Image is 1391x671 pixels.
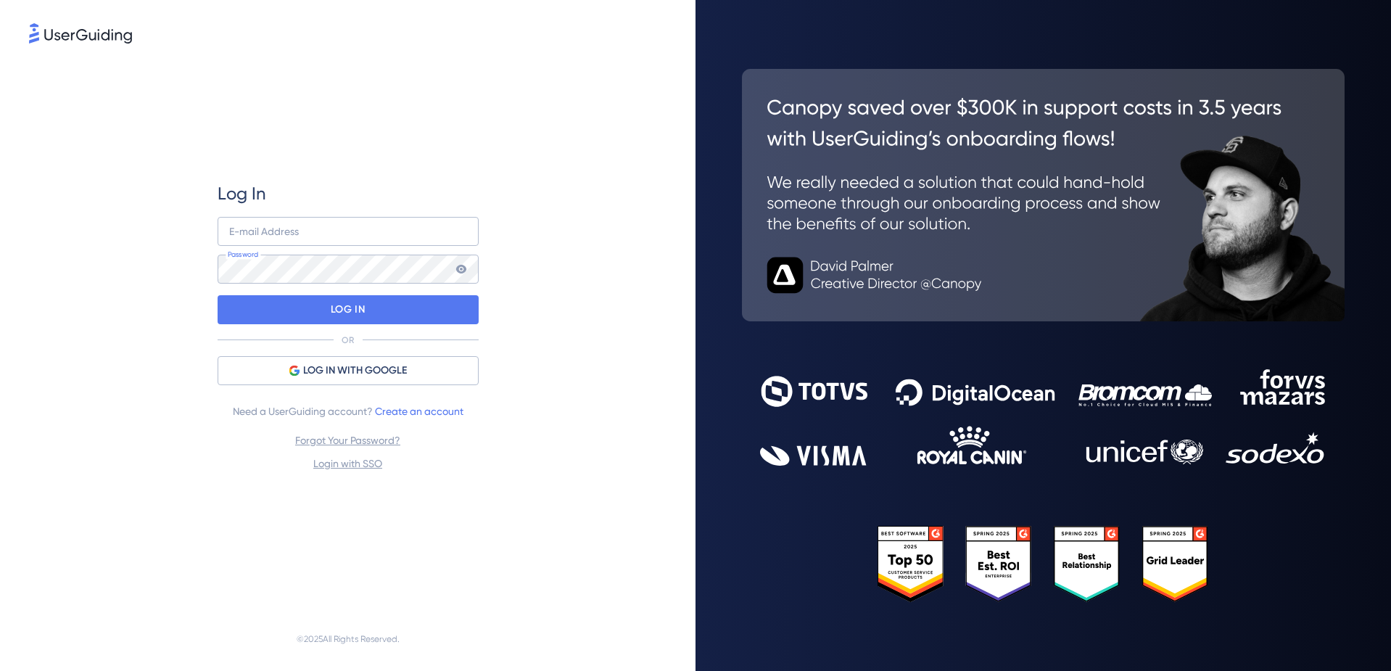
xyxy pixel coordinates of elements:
[297,630,400,648] span: © 2025 All Rights Reserved.
[233,403,463,420] span: Need a UserGuiding account?
[878,526,1209,601] img: 25303e33045975176eb484905ab012ff.svg
[295,435,400,446] a: Forgot Your Password?
[760,369,1326,466] img: 9302ce2ac39453076f5bc0f2f2ca889b.svg
[375,406,463,417] a: Create an account
[218,217,479,246] input: example@company.com
[303,362,407,379] span: LOG IN WITH GOOGLE
[331,298,365,321] p: LOG IN
[342,334,354,346] p: OR
[742,69,1345,321] img: 26c0aa7c25a843aed4baddd2b5e0fa68.svg
[29,23,132,44] img: 8faab4ba6bc7696a72372aa768b0286c.svg
[313,458,382,469] a: Login with SSO
[218,182,266,205] span: Log In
